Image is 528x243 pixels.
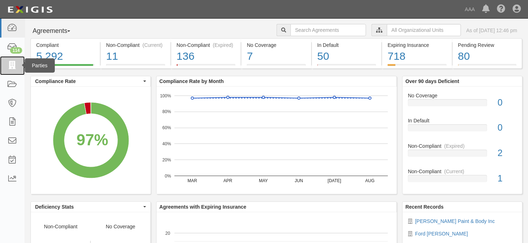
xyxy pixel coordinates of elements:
[162,125,171,130] text: 60%
[31,202,150,212] button: Deficiency Stats
[143,42,163,49] div: (Current)
[408,142,517,168] a: Non-Compliant(Expired)2
[403,92,522,99] div: No Coverage
[382,64,452,70] a: Expiring Insurance718
[31,76,150,86] button: Compliance Rate
[36,49,95,64] div: 5,292
[444,168,464,175] div: (Current)
[403,142,522,150] div: Non-Compliant
[162,141,171,146] text: 40%
[31,87,151,194] svg: A chart.
[247,49,306,64] div: 7
[162,109,171,114] text: 80%
[388,42,446,49] div: Expiring Insurance
[106,42,165,49] div: Non-Compliant (Current)
[317,42,376,49] div: In Default
[224,178,232,183] text: APR
[165,230,171,235] text: 20
[162,157,171,162] text: 20%
[35,203,141,210] span: Deficiency Stats
[403,168,522,175] div: Non-Compliant
[405,78,459,84] b: Over 90 days Deficient
[453,64,522,70] a: Pending Review80
[159,78,224,84] b: Compliance Rate by Month
[408,92,517,117] a: No Coverage0
[458,42,517,49] div: Pending Review
[35,78,141,85] span: Compliance Rate
[408,117,517,142] a: In Default0
[101,64,170,70] a: Non-Compliant(Current)11
[241,64,311,70] a: No Coverage7
[415,231,468,237] a: Ford [PERSON_NAME]
[5,3,55,16] img: logo-5460c22ac91f19d4615b14bd174203de0afe785f0fc80cf4dbbc73dc1793850b.png
[177,42,235,49] div: Non-Compliant (Expired)
[171,64,241,70] a: Non-Compliant(Expired)136
[36,42,95,49] div: Compliant
[493,172,523,185] div: 1
[415,218,495,224] a: [PERSON_NAME] Paint & Body Inc
[493,121,523,134] div: 0
[388,49,446,64] div: 718
[159,204,246,210] b: Agreements with Expiring Insurance
[444,142,465,150] div: (Expired)
[403,117,522,124] div: In Default
[328,178,341,183] text: [DATE]
[312,64,381,70] a: In Default50
[259,178,268,183] text: MAY
[213,42,233,49] div: (Expired)
[317,49,376,64] div: 50
[177,49,235,64] div: 136
[188,178,197,183] text: MAR
[157,87,397,194] svg: A chart.
[25,58,55,73] div: Parties
[295,178,303,183] text: JUN
[30,64,100,70] a: Compliant5,292
[291,24,366,36] input: Search Agreements
[405,204,444,210] b: Recent Records
[466,27,517,34] div: As of [DATE] 12:46 pm
[106,49,165,64] div: 11
[247,42,306,49] div: No Coverage
[493,96,523,109] div: 0
[387,24,461,36] input: All Organizational Units
[458,49,517,64] div: 80
[10,47,22,54] div: 114
[77,128,109,151] div: 97%
[493,147,523,160] div: 2
[165,173,171,178] text: 0%
[408,168,517,188] a: Non-Compliant(Current)1
[160,93,171,98] text: 100%
[461,2,479,16] a: AAA
[497,5,505,14] i: Help Center - Complianz
[365,178,375,183] text: AUG
[30,24,84,38] button: Agreements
